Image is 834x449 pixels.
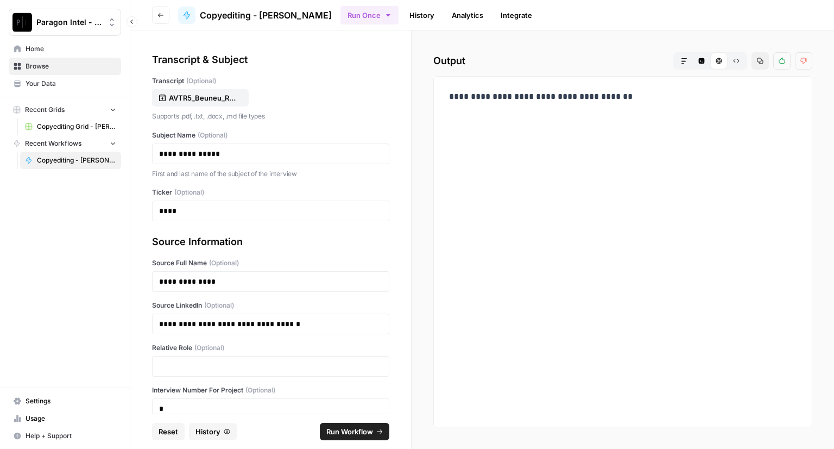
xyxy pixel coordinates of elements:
[152,52,389,67] div: Transcript & Subject
[152,89,249,107] button: AVTR5_Beuneu_Raw Transcript.docx
[26,431,116,441] span: Help + Support
[403,7,441,24] a: History
[494,7,539,24] a: Integrate
[9,9,121,36] button: Workspace: Paragon Intel - Copyediting
[152,188,389,197] label: Ticker
[433,52,812,70] h2: Output
[9,135,121,152] button: Recent Workflows
[195,426,220,437] span: History
[200,9,332,22] span: Copyediting - [PERSON_NAME]
[198,130,228,140] span: (Optional)
[9,40,121,58] a: Home
[204,301,234,310] span: (Optional)
[189,423,237,440] button: History
[37,155,116,165] span: Copyediting - [PERSON_NAME]
[9,392,121,410] a: Settings
[152,130,389,140] label: Subject Name
[152,169,389,179] p: First and last name of the subject of the interview
[174,188,204,197] span: (Optional)
[20,118,121,135] a: Copyediting Grid - [PERSON_NAME]
[169,92,238,103] p: AVTR5_Beuneu_Raw Transcript.docx
[152,258,389,268] label: Source Full Name
[186,76,216,86] span: (Optional)
[340,6,399,24] button: Run Once
[26,61,116,71] span: Browse
[9,102,121,118] button: Recent Grids
[320,423,389,440] button: Run Workflow
[159,426,178,437] span: Reset
[245,385,275,395] span: (Optional)
[9,427,121,445] button: Help + Support
[194,343,224,353] span: (Optional)
[25,105,65,115] span: Recent Grids
[37,122,116,132] span: Copyediting Grid - [PERSON_NAME]
[152,343,389,353] label: Relative Role
[152,423,185,440] button: Reset
[36,17,102,28] span: Paragon Intel - Copyediting
[326,426,373,437] span: Run Workflow
[152,385,389,395] label: Interview Number For Project
[152,234,389,250] div: Source Information
[9,75,121,92] a: Your Data
[445,7,490,24] a: Analytics
[26,44,116,54] span: Home
[9,410,121,427] a: Usage
[25,139,81,148] span: Recent Workflows
[20,152,121,169] a: Copyediting - [PERSON_NAME]
[209,258,239,268] span: (Optional)
[152,111,389,122] p: Supports .pdf, .txt, .docx, .md file types
[26,79,116,89] span: Your Data
[152,76,389,86] label: Transcript
[9,58,121,75] a: Browse
[152,301,389,310] label: Source LinkedIn
[178,7,332,24] a: Copyediting - [PERSON_NAME]
[26,414,116,423] span: Usage
[26,396,116,406] span: Settings
[12,13,32,32] img: Paragon Intel - Copyediting Logo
